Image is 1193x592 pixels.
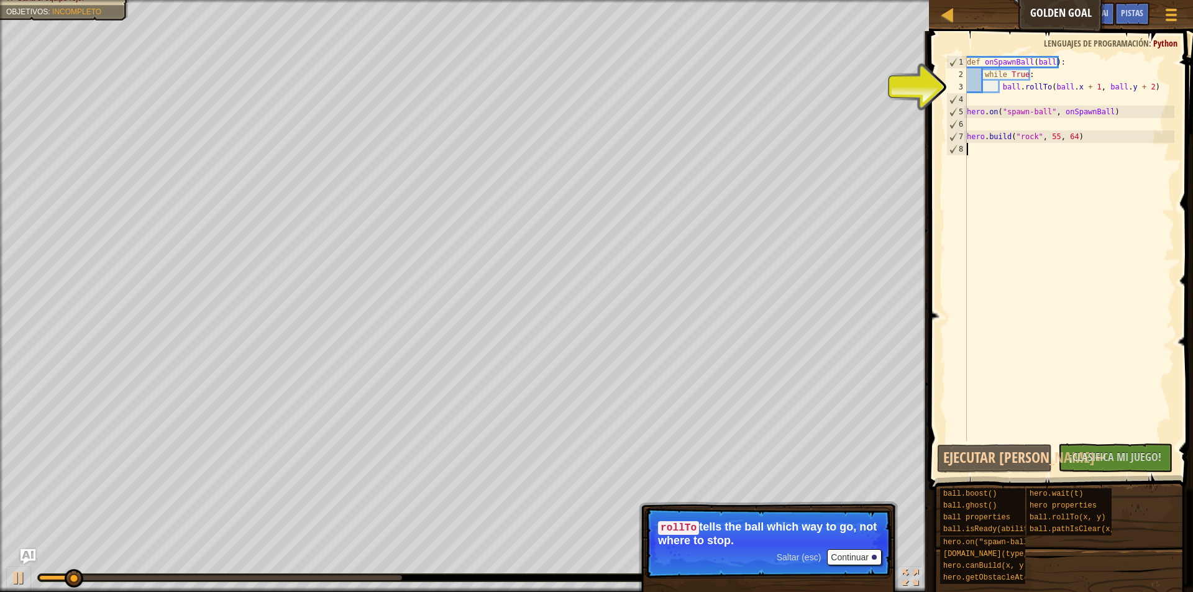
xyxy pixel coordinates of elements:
span: ball.pathIsClear(x, y) [1030,525,1128,534]
span: ball.ghost() [943,501,997,510]
div: 8 [947,143,967,155]
div: 3 [946,81,967,93]
span: hero.wait(t) [1030,490,1083,498]
button: Ctrl + P: Play [6,567,31,592]
span: Saltar (esc) [777,552,821,562]
button: Ask AI [1081,2,1115,25]
span: Python [1153,37,1177,49]
button: Ejecutar [PERSON_NAME]↵ [937,444,1051,473]
span: ¡Clasifica Mi Juego! [1069,449,1161,465]
span: Incompleto [52,7,101,16]
div: 1 [947,56,967,68]
span: ball.boost() [943,490,997,498]
span: Lenguajes de programación [1044,37,1149,49]
div: 2 [946,68,967,81]
span: ball.isReady(ability) [943,525,1037,534]
span: hero properties [1030,501,1097,510]
p: tells the ball which way to go, not where to stop. [658,521,879,547]
button: Ask AI [21,549,35,564]
span: Pistas [1121,7,1143,19]
span: Ask AI [1087,7,1108,19]
div: 6 [947,118,967,130]
code: rollTo [658,521,699,535]
span: hero.getObstacleAt(x, y) [943,573,1051,582]
div: 5 [947,106,967,118]
div: 4 [947,93,967,106]
span: [DOMAIN_NAME](type, x, y) [943,550,1055,558]
span: : [1149,37,1153,49]
span: : [48,7,52,16]
button: Cambia a pantalla completa. [898,567,923,592]
span: ball.rollTo(x, y) [1030,513,1105,522]
span: ball properties [943,513,1010,522]
span: Objetivos [6,7,48,16]
button: ¡Clasifica Mi Juego! [1058,444,1172,472]
span: hero.canBuild(x, y) [943,562,1028,570]
div: 7 [947,130,967,143]
span: hero.on("spawn-ball", f) [943,538,1051,547]
button: Continuar [827,549,882,565]
button: Mostrar menú de juego [1156,2,1187,32]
